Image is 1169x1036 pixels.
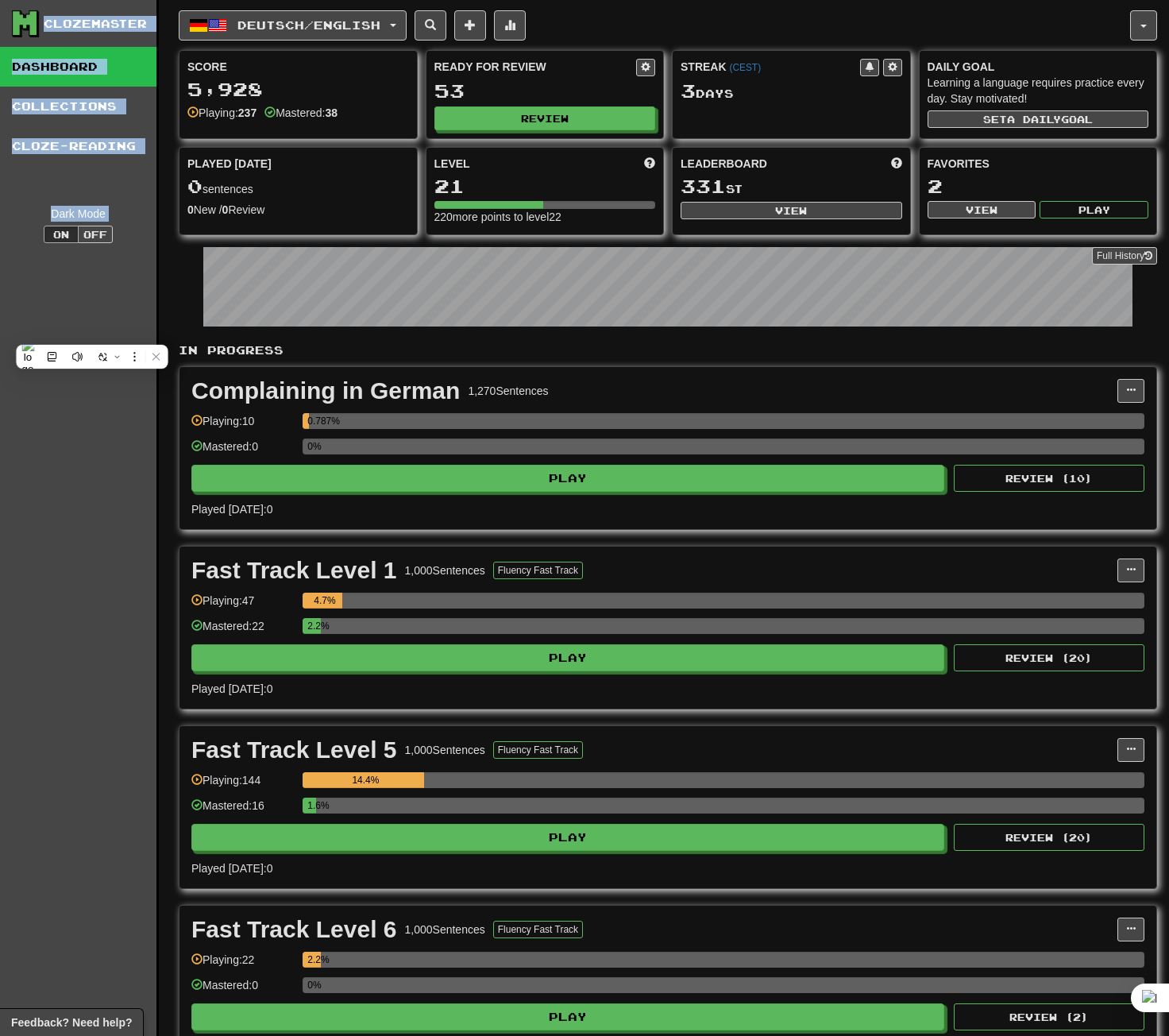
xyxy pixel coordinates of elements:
[1007,114,1061,125] span: a daily
[191,503,272,516] span: Played [DATE]: 0
[928,156,1149,172] div: Favorites
[191,1003,944,1030] button: Play
[191,772,295,798] div: Playing: 144
[78,226,113,243] button: Off
[454,10,486,41] button: Add sentence to collection
[191,439,295,465] div: Mastered: 0
[954,1003,1144,1030] button: Review (2)
[928,59,1149,75] div: Daily Goal
[44,226,79,243] button: On
[928,110,1149,128] button: Seta dailygoal
[191,413,295,439] div: Playing: 10
[187,175,203,197] span: 0
[468,383,548,399] div: 1,270 Sentences
[191,644,944,671] button: Play
[191,977,295,1003] div: Mastered: 0
[191,862,272,875] span: Played [DATE]: 0
[264,105,338,121] div: Mastered:
[191,918,397,941] div: Fast Track Level 6
[187,203,194,216] strong: 0
[11,1015,132,1030] span: Open feedback widget
[191,798,295,824] div: Mastered: 16
[405,742,485,758] div: 1,000 Sentences
[238,106,257,119] strong: 237
[681,175,726,197] span: 331
[954,644,1144,671] button: Review (20)
[405,562,485,578] div: 1,000 Sentences
[307,618,321,634] div: 2.2%
[187,176,409,197] div: sentences
[191,824,944,851] button: Play
[191,738,397,762] div: Fast Track Level 5
[191,465,944,492] button: Play
[434,156,470,172] span: Level
[954,824,1144,851] button: Review (20)
[681,81,902,102] div: Day s
[1040,201,1148,218] button: Play
[928,201,1036,218] button: View
[494,10,526,41] button: More stats
[493,921,583,938] button: Fluency Fast Track
[493,741,583,759] button: Fluency Fast Track
[12,206,145,222] div: Dark Mode
[187,59,409,75] div: Score
[415,10,446,41] button: Search sentences
[307,952,321,968] div: 2.2%
[191,593,295,619] div: Playing: 47
[307,772,423,788] div: 14.4%
[928,75,1149,106] div: Learning a language requires practice every day. Stay motivated!
[1092,247,1157,265] a: Full History
[681,176,902,197] div: st
[681,156,767,172] span: Leaderboard
[307,413,309,429] div: 0.787%
[44,16,147,32] div: Clozemaster
[191,618,295,644] div: Mastered: 22
[405,922,485,937] div: 1,000 Sentences
[237,18,380,32] span: Deutsch / English
[325,106,338,119] strong: 38
[187,202,409,218] div: New / Review
[928,176,1149,196] div: 2
[493,562,583,579] button: Fluency Fast Track
[307,593,342,609] div: 4.7%
[307,798,316,814] div: 1.6%
[729,62,761,73] a: (CEST)
[954,465,1144,492] button: Review (10)
[681,59,860,75] div: Streak
[434,81,656,101] div: 53
[179,10,407,41] button: Deutsch/English
[222,203,229,216] strong: 0
[681,79,696,102] span: 3
[681,202,902,219] button: View
[434,176,656,196] div: 21
[191,952,295,978] div: Playing: 22
[644,156,655,172] span: Score more points to level up
[434,209,656,225] div: 220 more points to level 22
[434,106,656,130] button: Review
[434,59,637,75] div: Ready for Review
[179,342,1157,358] p: In Progress
[891,156,902,172] span: This week in points, UTC
[191,559,397,582] div: Fast Track Level 1
[191,682,272,695] span: Played [DATE]: 0
[187,79,409,99] div: 5,928
[191,379,460,403] div: Complaining in German
[187,105,257,121] div: Playing:
[187,156,272,172] span: Played [DATE]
